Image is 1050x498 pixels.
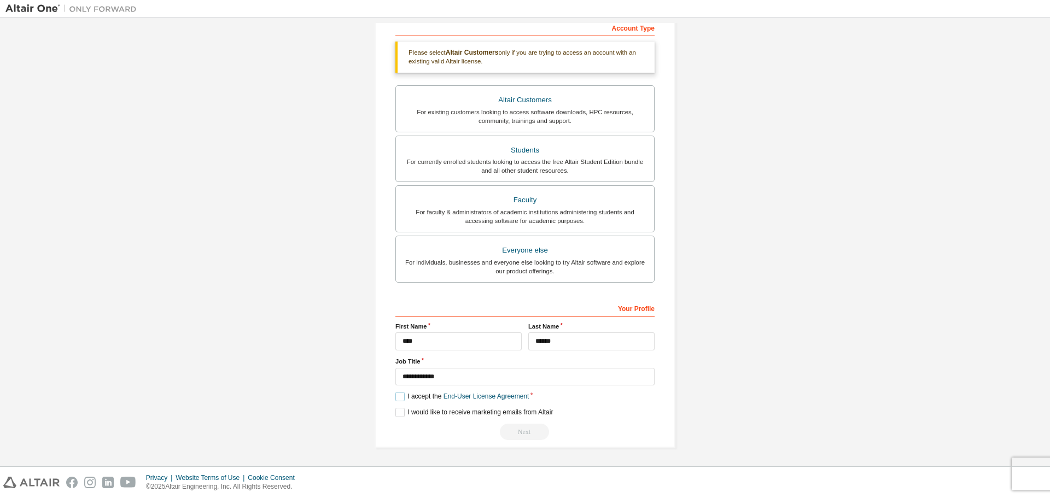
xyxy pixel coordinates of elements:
[120,477,136,488] img: youtube.svg
[3,477,60,488] img: altair_logo.svg
[146,482,301,491] p: © 2025 Altair Engineering, Inc. All Rights Reserved.
[248,473,301,482] div: Cookie Consent
[402,143,647,158] div: Students
[402,192,647,208] div: Faculty
[176,473,248,482] div: Website Terms of Use
[146,473,176,482] div: Privacy
[402,92,647,108] div: Altair Customers
[84,477,96,488] img: instagram.svg
[528,322,655,331] label: Last Name
[395,322,522,331] label: First Name
[402,157,647,175] div: For currently enrolled students looking to access the free Altair Student Edition bundle and all ...
[402,208,647,225] div: For faculty & administrators of academic institutions administering students and accessing softwa...
[5,3,142,14] img: Altair One
[446,49,499,56] b: Altair Customers
[395,42,655,73] div: Please select only if you are trying to access an account with an existing valid Altair license.
[402,258,647,276] div: For individuals, businesses and everyone else looking to try Altair software and explore our prod...
[395,19,655,36] div: Account Type
[102,477,114,488] img: linkedin.svg
[395,357,655,366] label: Job Title
[66,477,78,488] img: facebook.svg
[402,243,647,258] div: Everyone else
[444,392,529,400] a: End-User License Agreement
[402,108,647,125] div: For existing customers looking to access software downloads, HPC resources, community, trainings ...
[395,299,655,317] div: Your Profile
[395,424,655,440] div: Read and acccept EULA to continue
[395,392,529,401] label: I accept the
[395,408,553,417] label: I would like to receive marketing emails from Altair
